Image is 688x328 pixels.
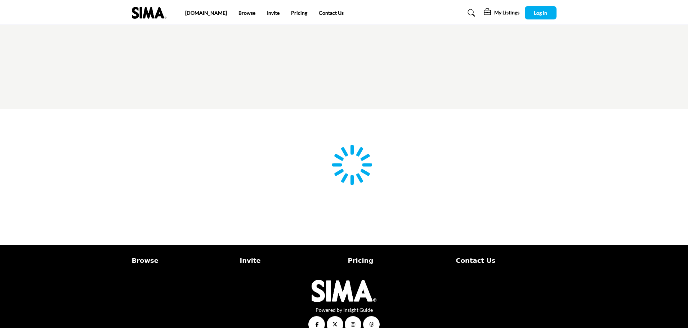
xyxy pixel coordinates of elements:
[319,10,344,16] a: Contact Us
[267,10,280,16] a: Invite
[316,307,373,313] a: Powered by Insight Guide
[185,10,227,16] a: [DOMAIN_NAME]
[240,256,340,265] a: Invite
[461,7,480,19] a: Search
[132,7,170,19] img: Site Logo
[132,256,232,265] a: Browse
[484,9,519,17] div: My Listings
[456,256,557,265] a: Contact Us
[238,10,255,16] a: Browse
[291,10,307,16] a: Pricing
[348,256,448,265] a: Pricing
[312,280,376,302] img: No Site Logo
[534,10,547,16] span: Log In
[525,6,557,19] button: Log In
[494,9,519,16] h5: My Listings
